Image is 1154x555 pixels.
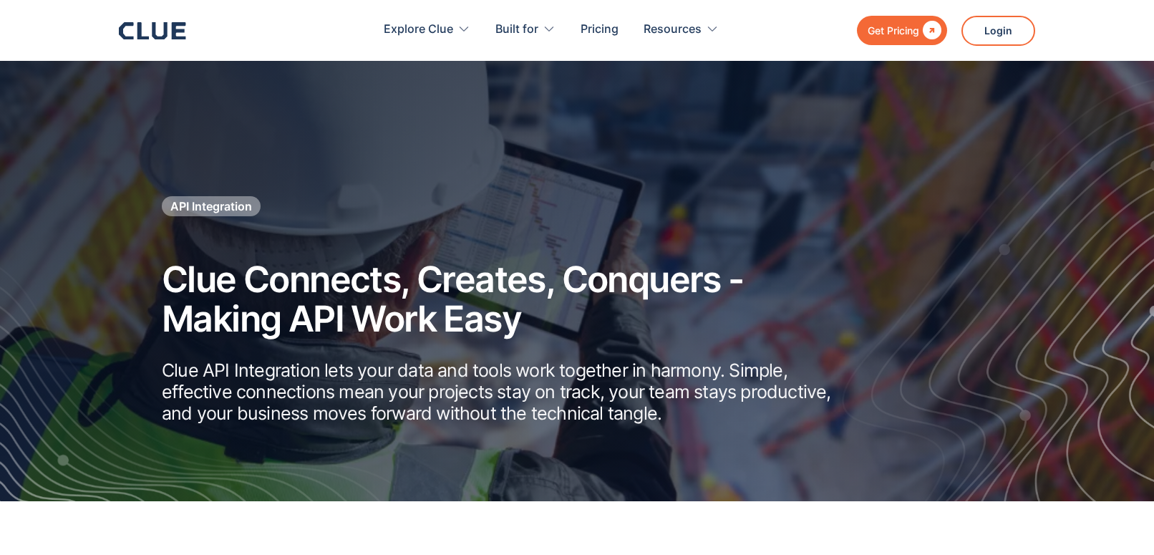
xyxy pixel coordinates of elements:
a: Pricing [581,7,619,52]
div: Get Pricing [868,21,919,39]
div:  [919,21,941,39]
p: Clue API Integration lets your data and tools work together in harmony. Simple, effective connect... [162,359,842,424]
img: Construction fleet management software [838,77,1154,501]
div: Built for [495,7,538,52]
a: Login [961,16,1035,46]
div: Resources [644,7,719,52]
div: Explore Clue [384,7,470,52]
div: Explore Clue [384,7,453,52]
div: Built for [495,7,556,52]
h1: API Integration [170,198,252,214]
a: Get Pricing [857,16,947,45]
h2: Clue Connects, Creates, Conquers - Making API Work Easy [162,260,842,339]
div: Resources [644,7,702,52]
